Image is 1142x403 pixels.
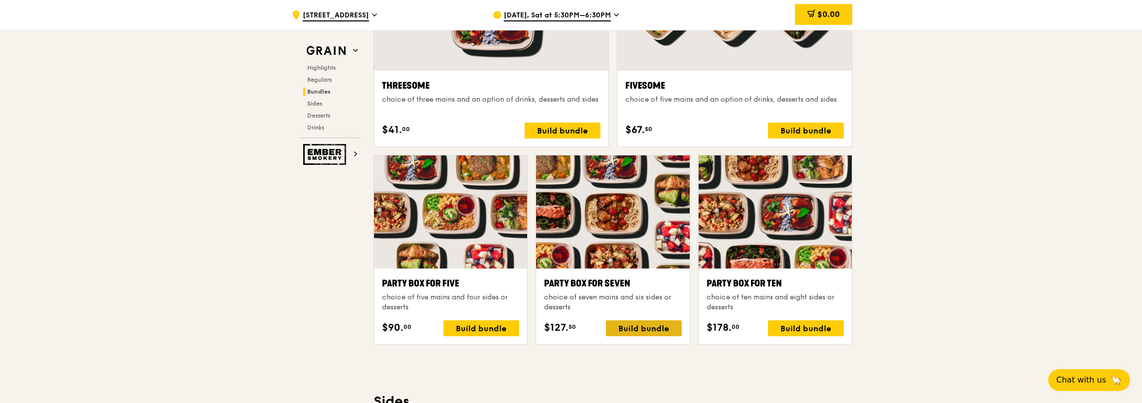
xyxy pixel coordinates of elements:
div: choice of seven mains and six sides or desserts [544,292,681,312]
span: $41. [382,123,402,137]
span: $127. [544,320,569,335]
span: [STREET_ADDRESS] [303,10,369,21]
div: choice of five mains and an option of drinks, desserts and sides [625,95,844,105]
span: Chat with us [1056,374,1106,386]
div: choice of five mains and four sides or desserts [382,292,519,312]
div: choice of three mains and an option of drinks, desserts and sides [382,95,600,105]
span: Desserts [307,112,330,119]
div: Build bundle [443,320,519,336]
span: 50 [569,323,576,331]
div: Build bundle [525,123,600,138]
span: Bundles [307,88,331,95]
span: $178. [707,320,732,335]
div: Fivesome [625,79,844,93]
button: Chat with us🦙 [1048,369,1130,391]
span: 00 [403,323,411,331]
div: Build bundle [606,320,682,336]
span: $67. [625,123,645,137]
div: Party Box for Ten [707,276,844,290]
span: Sides [307,100,322,107]
span: 50 [645,125,652,133]
div: choice of ten mains and eight sides or desserts [707,292,844,312]
span: Regulars [307,76,332,83]
span: $0.00 [817,9,840,19]
span: 00 [402,125,410,133]
span: Drinks [307,124,324,131]
div: Threesome [382,79,600,93]
span: 00 [732,323,740,331]
div: Party Box for Seven [544,276,681,290]
img: Ember Smokery web logo [303,144,349,165]
div: Build bundle [768,123,844,138]
img: Grain web logo [303,42,349,60]
div: Build bundle [768,320,844,336]
span: $90. [382,320,403,335]
span: [DATE], Sat at 5:30PM–6:30PM [504,10,611,21]
span: 🦙 [1110,374,1122,386]
span: Highlights [307,64,336,71]
div: Party Box for Five [382,276,519,290]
